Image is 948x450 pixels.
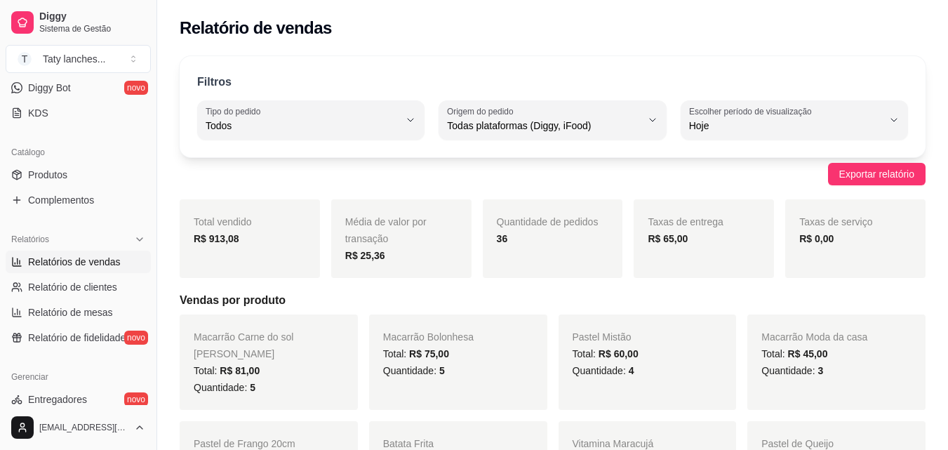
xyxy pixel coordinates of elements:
span: Quantidade de pedidos [497,216,599,227]
span: Pastel de Queijo [761,438,834,449]
a: Complementos [6,189,151,211]
span: Relatório de clientes [28,280,117,294]
a: KDS [6,102,151,124]
div: Catálogo [6,141,151,164]
strong: R$ 913,08 [194,233,239,244]
a: Produtos [6,164,151,186]
strong: R$ 25,36 [345,250,385,261]
span: Vitamina Maracujá [573,438,654,449]
span: Relatórios de vendas [28,255,121,269]
span: 5 [439,365,445,376]
span: [EMAIL_ADDRESS][DOMAIN_NAME] [39,422,128,433]
span: Hoje [689,119,883,133]
span: Diggy Bot [28,81,71,95]
span: Todos [206,119,399,133]
span: R$ 75,00 [409,348,449,359]
span: 4 [629,365,634,376]
span: Taxas de serviço [799,216,872,227]
span: Macarrão Bolonhesa [383,331,474,343]
p: Filtros [197,74,232,91]
strong: R$ 0,00 [799,233,834,244]
span: T [18,52,32,66]
a: Relatório de fidelidadenovo [6,326,151,349]
span: Quantidade: [383,365,445,376]
span: 5 [250,382,255,393]
span: Total: [761,348,827,359]
span: Complementos [28,193,94,207]
button: [EMAIL_ADDRESS][DOMAIN_NAME] [6,411,151,444]
span: Batata Frita [383,438,434,449]
span: Quantidade: [761,365,823,376]
span: Quantidade: [194,382,255,393]
div: Gerenciar [6,366,151,388]
span: Relatórios [11,234,49,245]
span: KDS [28,106,48,120]
span: Média de valor por transação [345,216,427,244]
span: Total: [383,348,449,359]
span: Pastel Mistão [573,331,632,343]
strong: R$ 65,00 [648,233,688,244]
label: Escolher período de visualização [689,105,816,117]
span: Quantidade: [573,365,634,376]
button: Tipo do pedidoTodos [197,100,425,140]
span: Produtos [28,168,67,182]
a: Relatório de mesas [6,301,151,324]
span: Relatório de mesas [28,305,113,319]
div: Taty lanches ... [43,52,106,66]
span: Todas plataformas (Diggy, iFood) [447,119,641,133]
a: Relatório de clientes [6,276,151,298]
button: Exportar relatório [828,163,926,185]
span: R$ 45,00 [788,348,828,359]
span: Diggy [39,11,145,23]
a: DiggySistema de Gestão [6,6,151,39]
span: Taxas de entrega [648,216,723,227]
span: Total vendido [194,216,252,227]
strong: 36 [497,233,508,244]
button: Select a team [6,45,151,73]
label: Origem do pedido [447,105,518,117]
span: R$ 60,00 [599,348,639,359]
span: Pastel de Frango 20cm [194,438,295,449]
span: 3 [817,365,823,376]
span: Total: [573,348,639,359]
span: R$ 81,00 [220,365,260,376]
a: Diggy Botnovo [6,77,151,99]
label: Tipo do pedido [206,105,265,117]
button: Escolher período de visualizaçãoHoje [681,100,908,140]
span: Macarrão Moda da casa [761,331,867,343]
span: Exportar relatório [839,166,914,182]
span: Macarrão Carne do sol [PERSON_NAME] [194,331,293,359]
span: Relatório de fidelidade [28,331,126,345]
button: Origem do pedidoTodas plataformas (Diggy, iFood) [439,100,666,140]
span: Entregadores [28,392,87,406]
span: Sistema de Gestão [39,23,145,34]
a: Entregadoresnovo [6,388,151,411]
h5: Vendas por produto [180,292,926,309]
a: Relatórios de vendas [6,251,151,273]
h2: Relatório de vendas [180,17,332,39]
span: Total: [194,365,260,376]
